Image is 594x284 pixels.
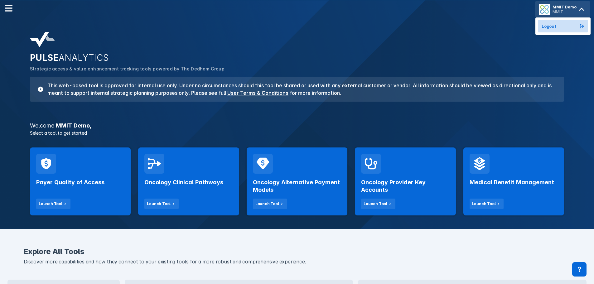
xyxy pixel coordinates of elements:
div: Launch Tool [255,201,279,207]
div: Launch Tool [472,201,496,207]
span: Logout [542,24,556,29]
div: Contact Support [572,262,587,277]
button: Launch Tool [361,199,395,209]
h2: Oncology Provider Key Accounts [361,179,449,194]
h2: Explore All Tools [24,248,570,255]
div: MMIT Demo [553,5,577,9]
p: Select a tool to get started: [26,130,568,136]
p: Discover more capabilities and how they connect to your existing tools for a more robust and comp... [24,258,570,266]
button: Launch Tool [470,199,504,209]
h2: Medical Benefit Management [470,179,554,186]
button: Launch Tool [144,199,179,209]
div: Launch Tool [39,201,62,207]
h3: MMIT Demo , [26,123,568,128]
a: Oncology Clinical PathwaysLaunch Tool [138,147,239,215]
button: Logout [538,20,588,32]
p: Strategic access & value enhancement tracking tools powered by The Dedham Group [30,65,564,72]
div: Launch Tool [147,201,171,207]
h2: Oncology Alternative Payment Models [253,179,341,194]
div: Launch Tool [364,201,387,207]
h2: Oncology Clinical Pathways [144,179,223,186]
div: MMIT [553,9,577,14]
h3: This web-based tool is approved for internal use only. Under no circumstances should this tool be... [44,82,557,97]
h2: Payer Quality of Access [36,179,104,186]
img: pulse-analytics-logo [30,32,55,47]
button: Launch Tool [36,199,70,209]
h2: PULSE [30,52,564,63]
a: Oncology Provider Key AccountsLaunch Tool [355,147,456,215]
span: ANALYTICS [59,52,109,63]
img: menu button [540,5,549,14]
a: Oncology Alternative Payment ModelsLaunch Tool [247,147,347,215]
button: Launch Tool [253,199,287,209]
a: Payer Quality of AccessLaunch Tool [30,147,131,215]
a: User Terms & Conditions [227,90,288,96]
a: Medical Benefit ManagementLaunch Tool [463,147,564,215]
span: Welcome [30,122,54,129]
img: menu--horizontal.svg [5,4,12,12]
